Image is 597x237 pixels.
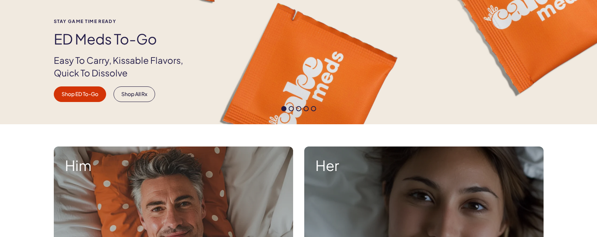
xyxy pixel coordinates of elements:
[54,86,106,102] a: Shop ED To-Go
[315,158,532,173] strong: Her
[54,54,196,79] p: Easy To Carry, Kissable Flavors, Quick To Dissolve
[54,19,196,24] span: Stay Game time ready
[65,158,282,173] strong: Him
[54,31,196,47] h1: ED Meds to-go
[114,86,155,102] a: Shop All Rx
